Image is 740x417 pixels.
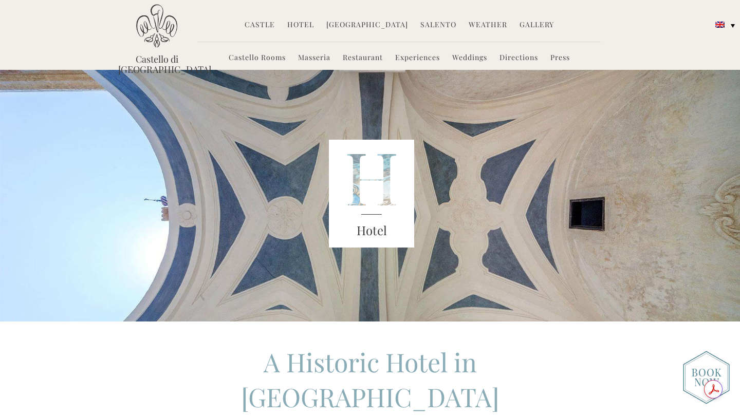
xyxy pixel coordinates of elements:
[118,54,195,74] a: Castello di [GEOGRAPHIC_DATA]
[520,20,554,31] a: Gallery
[329,221,414,240] h3: Hotel
[683,351,730,404] img: new-booknow.png
[229,52,286,64] a: Castello Rooms
[469,20,507,31] a: Weather
[329,140,414,248] img: castello_header_block.png
[287,20,314,31] a: Hotel
[420,20,456,31] a: Salento
[715,22,725,28] img: English
[136,4,177,48] img: Castello di Ugento
[452,52,487,64] a: Weddings
[245,20,275,31] a: Castle
[343,52,383,64] a: Restaurant
[499,52,538,64] a: Directions
[550,52,570,64] a: Press
[395,52,440,64] a: Experiences
[326,20,408,31] a: [GEOGRAPHIC_DATA]
[298,52,330,64] a: Masseria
